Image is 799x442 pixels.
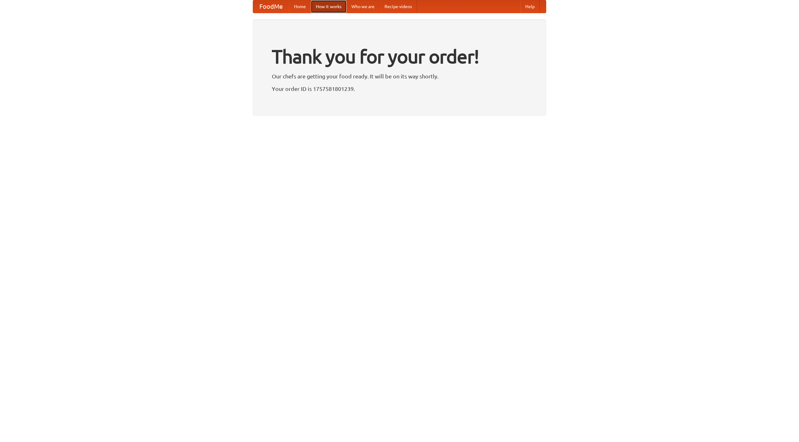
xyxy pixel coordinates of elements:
[289,0,311,13] a: Home
[380,0,417,13] a: Recipe videos
[346,0,380,13] a: Who we are
[311,0,346,13] a: How it works
[253,0,289,13] a: FoodMe
[520,0,540,13] a: Help
[272,72,527,81] p: Our chefs are getting your food ready. It will be on its way shortly.
[272,84,527,93] p: Your order ID is 1757581801239.
[272,42,527,72] h1: Thank you for your order!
